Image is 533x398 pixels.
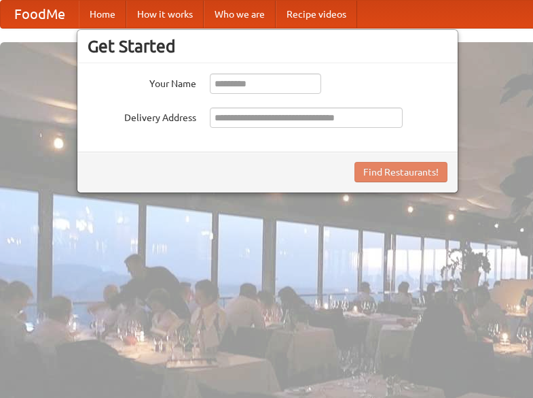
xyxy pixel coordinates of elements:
[204,1,276,28] a: Who we are
[1,1,79,28] a: FoodMe
[79,1,126,28] a: Home
[88,107,196,125] label: Delivery Address
[88,73,196,90] label: Your Name
[276,1,357,28] a: Recipe videos
[126,1,204,28] a: How it works
[354,162,447,182] button: Find Restaurants!
[88,36,447,56] h3: Get Started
